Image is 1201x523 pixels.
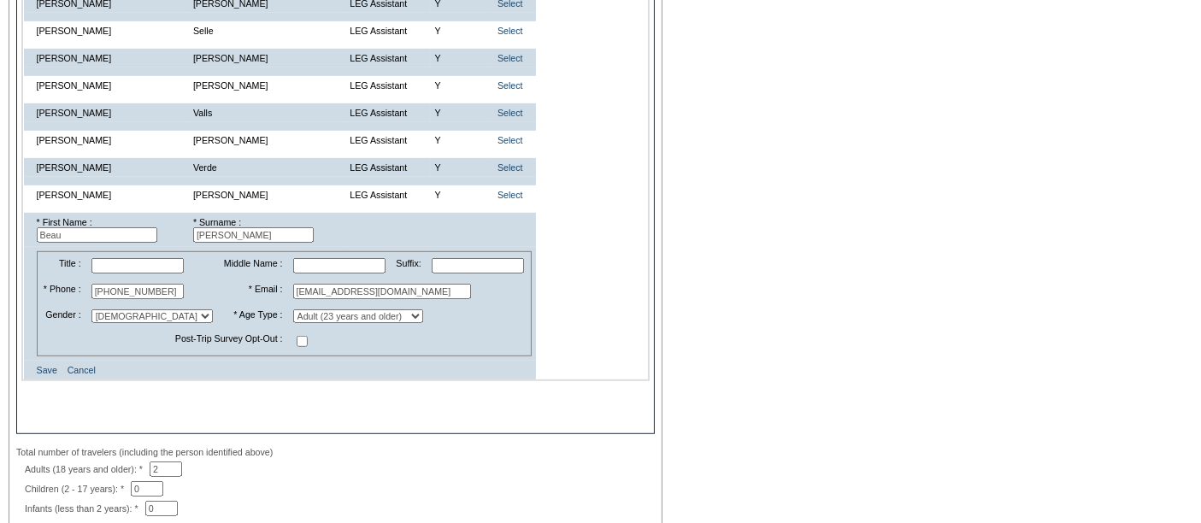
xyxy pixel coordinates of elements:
[189,158,345,177] td: Verde
[39,329,287,354] td: Post-Trip Survey Opt-Out :
[32,49,189,68] td: [PERSON_NAME]
[189,103,345,122] td: Valls
[39,279,85,303] td: * Phone :
[16,447,655,457] div: Total number of travelers (including the person identified above)
[25,464,150,474] span: Adults (18 years and older): *
[345,49,430,68] td: LEG Assistant
[345,76,430,95] td: LEG Assistant
[497,162,523,173] a: Select
[345,103,430,122] td: LEG Assistant
[345,21,430,40] td: LEG Assistant
[189,213,345,247] td: * Surname :
[431,76,489,95] td: Y
[497,53,523,63] a: Select
[189,49,345,68] td: [PERSON_NAME]
[39,254,85,278] td: Title :
[39,305,85,327] td: Gender :
[189,76,345,95] td: [PERSON_NAME]
[345,158,430,177] td: LEG Assistant
[497,26,523,36] a: Select
[32,76,189,95] td: [PERSON_NAME]
[32,131,189,150] td: [PERSON_NAME]
[219,279,286,303] td: * Email :
[189,185,345,204] td: [PERSON_NAME]
[431,185,489,204] td: Y
[25,503,145,514] span: Infants (less than 2 years): *
[219,305,286,327] td: * Age Type :
[431,49,489,68] td: Y
[497,80,523,91] a: Select
[431,131,489,150] td: Y
[219,254,286,278] td: Middle Name :
[32,21,189,40] td: [PERSON_NAME]
[32,213,189,247] td: * First Name :
[32,103,189,122] td: [PERSON_NAME]
[497,135,523,145] a: Select
[68,365,96,375] a: Cancel
[189,21,345,40] td: Selle
[37,365,57,375] a: Save
[392,254,426,278] td: Suffix:
[497,190,523,200] a: Select
[32,158,189,177] td: [PERSON_NAME]
[497,108,523,118] a: Select
[431,103,489,122] td: Y
[431,21,489,40] td: Y
[189,131,345,150] td: [PERSON_NAME]
[32,185,189,204] td: [PERSON_NAME]
[431,158,489,177] td: Y
[25,484,131,494] span: Children (2 - 17 years): *
[345,185,430,204] td: LEG Assistant
[345,131,430,150] td: LEG Assistant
